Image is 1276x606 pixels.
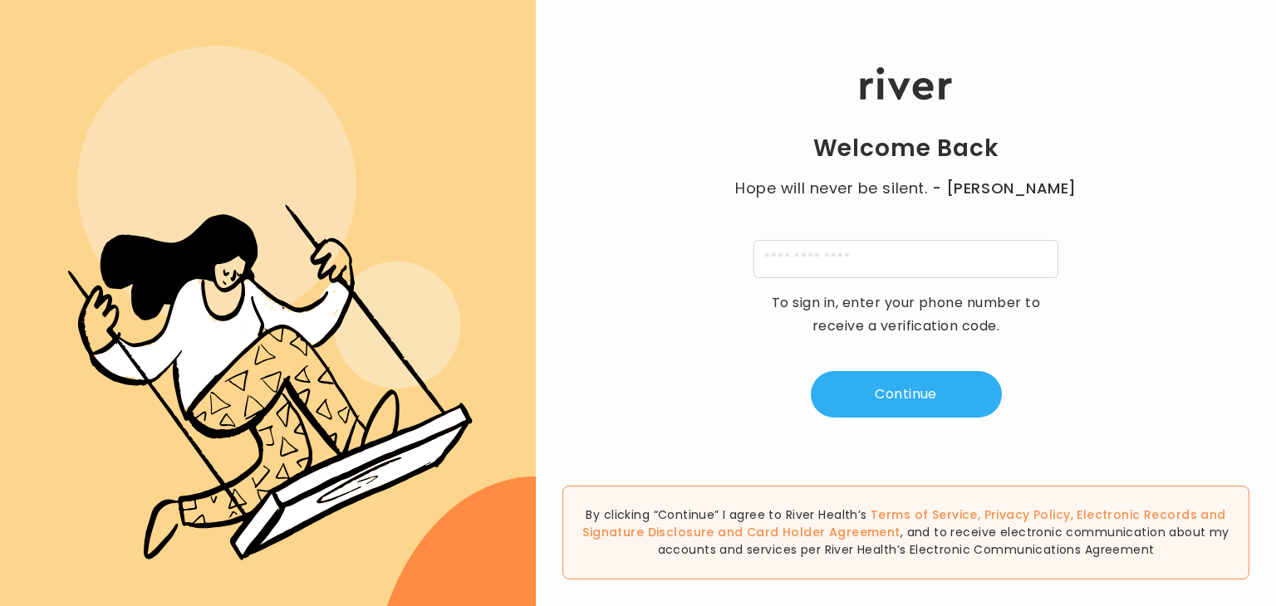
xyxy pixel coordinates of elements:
[871,506,978,523] a: Terms of Service
[719,177,1093,200] p: Hope will never be silent.
[747,524,901,540] a: Card Holder Agreement
[562,486,1249,579] div: By clicking “Continue” I agree to River Health’s
[932,177,1077,200] span: - [PERSON_NAME]
[984,506,1071,523] a: Privacy Policy
[813,134,999,164] h1: Welcome Back
[582,506,1225,540] span: , , and
[658,524,1229,558] span: , and to receive electronic communication about my accounts and services per River Health’s Elect...
[582,506,1225,540] a: Electronic Records and Signature Disclosure
[811,371,1002,418] button: Continue
[761,291,1052,338] p: To sign in, enter your phone number to receive a verification code.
